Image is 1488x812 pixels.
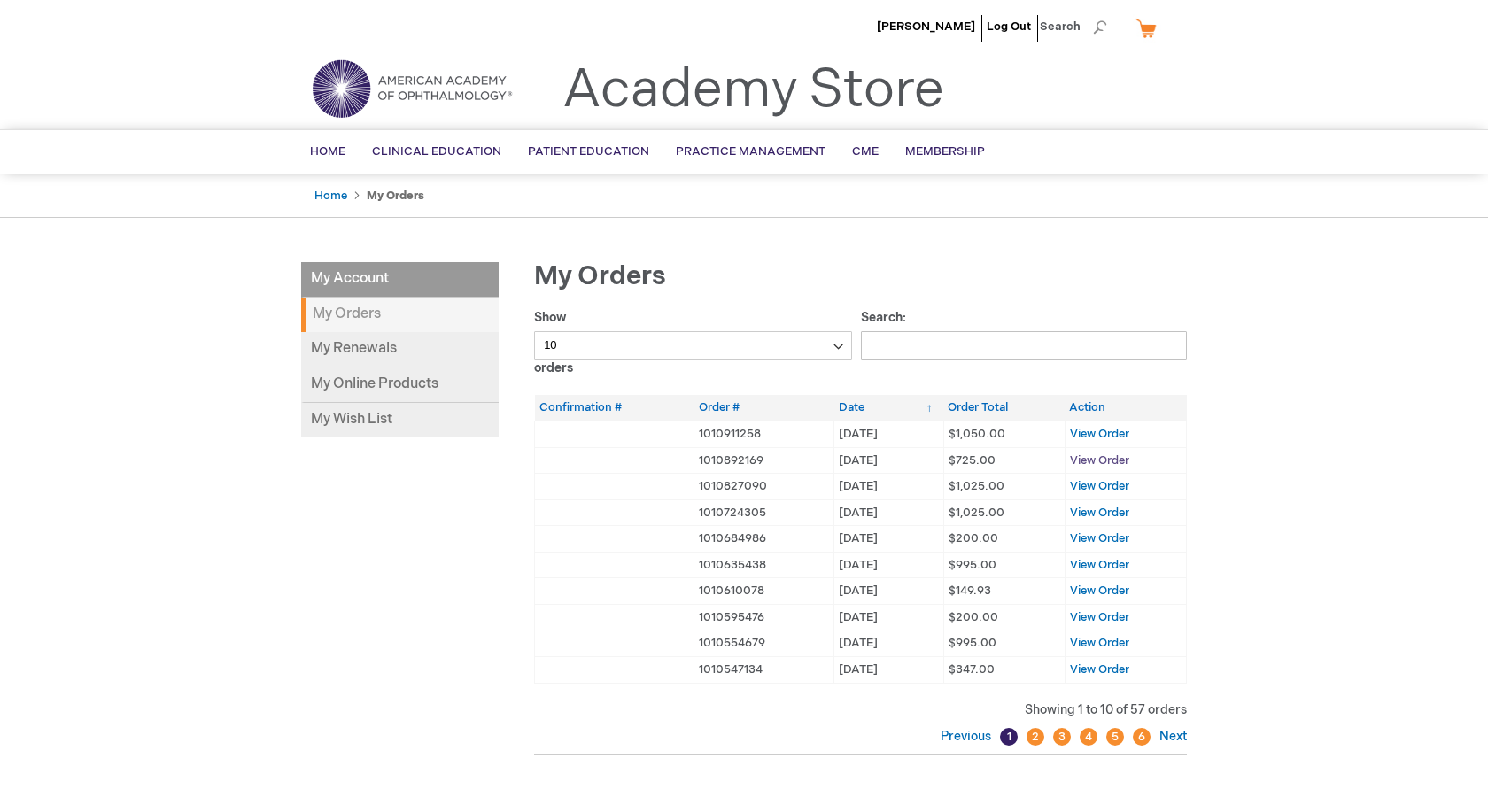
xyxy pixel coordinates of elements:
span: Home [310,144,345,159]
a: 3 [1053,728,1071,746]
a: Previous [941,729,996,744]
span: $200.00 [949,531,998,545]
span: $995.00 [949,636,996,650]
td: 1010595476 [694,604,834,630]
td: [DATE] [834,474,943,500]
strong: My Orders [301,298,499,332]
td: [DATE] [834,630,943,657]
label: Show orders [534,310,852,375]
a: View Order [1070,610,1129,624]
select: Showorders [534,331,852,360]
span: $1,050.00 [949,427,1005,441]
span: $200.00 [949,610,998,624]
td: 1010911258 [694,421,834,447]
td: [DATE] [834,657,943,684]
th: Action: activate to sort column ascending [1065,395,1186,421]
td: 1010547134 [694,657,834,684]
span: Clinical Education [372,144,501,159]
td: 1010827090 [694,474,834,500]
a: View Order [1070,531,1129,545]
td: 1010892169 [694,447,834,474]
a: Home [314,189,347,203]
span: Practice Management [676,144,825,159]
td: 1010635438 [694,552,834,578]
a: Log Out [987,19,1031,34]
th: Date: activate to sort column ascending [834,395,943,421]
span: My Orders [534,260,666,292]
a: View Order [1070,506,1129,520]
span: Patient Education [528,144,649,159]
strong: My Orders [367,189,424,203]
td: 1010610078 [694,578,834,605]
a: My Online Products [301,367,499,403]
span: CME [852,144,879,159]
td: [DATE] [834,552,943,578]
th: Confirmation #: activate to sort column ascending [535,395,694,421]
td: [DATE] [834,526,943,553]
td: [DATE] [834,447,943,474]
span: $347.00 [949,662,995,677]
input: Search: [861,331,1188,360]
span: $1,025.00 [949,479,1004,493]
a: View Order [1070,479,1129,493]
span: $995.00 [949,558,996,572]
a: 2 [1027,728,1044,746]
a: Next [1155,729,1187,744]
td: 1010724305 [694,499,834,526]
th: Order #: activate to sort column ascending [694,395,834,421]
a: 6 [1133,728,1151,746]
span: $1,025.00 [949,506,1004,520]
a: Academy Store [562,58,944,122]
a: View Order [1070,662,1129,677]
a: View Order [1070,558,1129,572]
span: $725.00 [949,453,996,468]
a: View Order [1070,636,1129,650]
td: [DATE] [834,578,943,605]
a: View Order [1070,453,1129,468]
a: [PERSON_NAME] [877,19,975,34]
a: View Order [1070,427,1129,441]
span: Membership [905,144,985,159]
span: Search [1040,9,1107,44]
td: 1010554679 [694,630,834,657]
a: My Wish List [301,403,499,437]
span: $149.93 [949,584,991,598]
td: 1010684986 [694,526,834,553]
a: My Renewals [301,332,499,367]
a: 4 [1080,728,1097,746]
a: 1 [1000,728,1018,746]
td: [DATE] [834,604,943,630]
label: Search: [861,310,1188,352]
a: 5 [1106,728,1124,746]
td: [DATE] [834,421,943,447]
div: Showing 1 to 10 of 57 orders [534,701,1187,719]
th: Order Total: activate to sort column ascending [943,395,1065,421]
a: View Order [1070,584,1129,598]
td: [DATE] [834,499,943,526]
